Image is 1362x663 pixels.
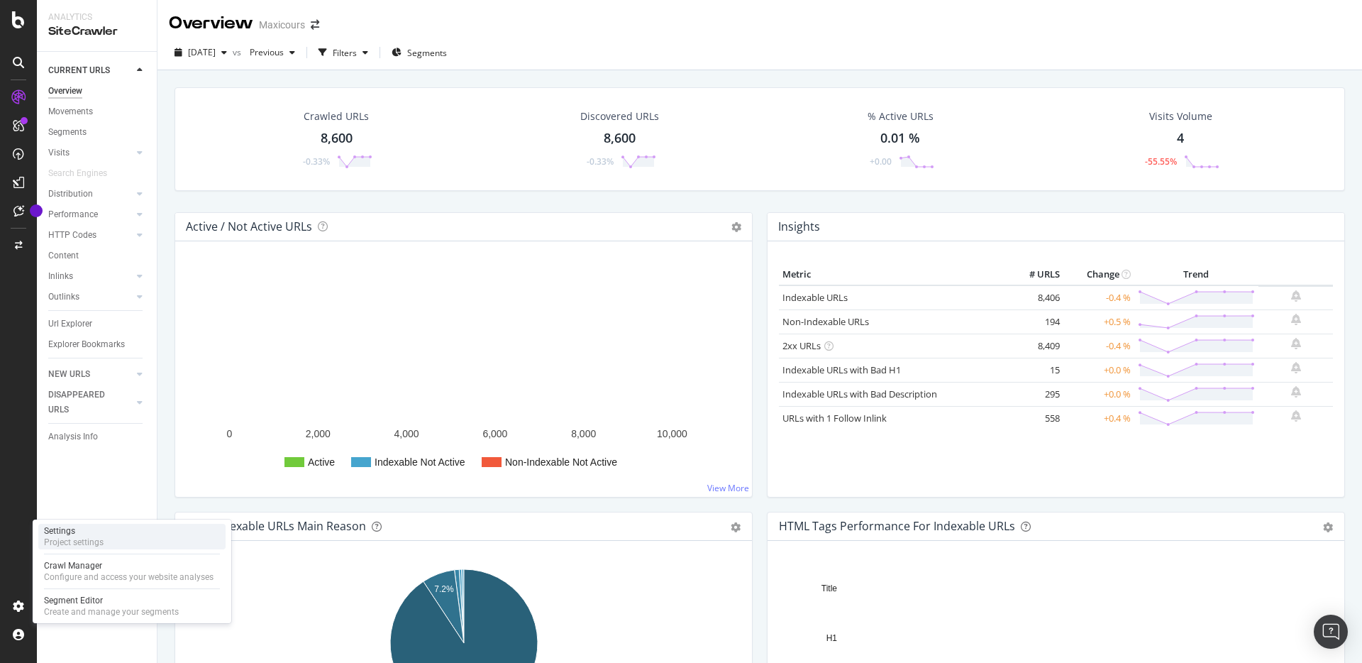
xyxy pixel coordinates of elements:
[48,207,98,222] div: Performance
[48,84,147,99] a: Overview
[48,248,147,263] a: Content
[169,11,253,35] div: Overview
[48,269,73,284] div: Inlinks
[30,204,43,217] div: Tooltip anchor
[1063,285,1134,310] td: -0.4 %
[38,559,226,584] a: Crawl ManagerConfigure and access your website analyses
[1007,334,1063,358] td: 8,409
[782,291,848,304] a: Indexable URLs
[821,583,838,593] text: Title
[188,46,216,58] span: 2025 Aug. 24th
[48,228,96,243] div: HTTP Codes
[48,228,133,243] a: HTTP Codes
[333,47,357,59] div: Filters
[233,46,244,58] span: vs
[782,388,937,400] a: Indexable URLs with Bad Description
[434,584,454,594] text: 7.2%
[707,482,749,494] a: View More
[782,315,869,328] a: Non-Indexable URLs
[48,146,70,160] div: Visits
[306,428,331,439] text: 2,000
[48,317,147,331] a: Url Explorer
[48,104,93,119] div: Movements
[1291,314,1301,325] div: bell-plus
[1149,109,1212,124] div: Visits Volume
[1063,382,1134,406] td: +0.0 %
[48,388,133,417] a: DISAPPEARED URLS
[227,428,233,439] text: 0
[44,571,214,583] div: Configure and access your website analyses
[48,269,133,284] a: Inlinks
[1134,264,1258,285] th: Trend
[1007,382,1063,406] td: 295
[779,264,1007,285] th: Metric
[1007,285,1063,310] td: 8,406
[303,155,330,168] div: -0.33%
[657,428,687,439] text: 10,000
[244,46,284,58] span: Previous
[169,41,233,64] button: [DATE]
[394,428,419,439] text: 4,000
[48,23,145,40] div: SiteCrawler
[880,129,920,148] div: 0.01 %
[44,595,179,606] div: Segment Editor
[38,524,226,549] a: SettingsProject settings
[48,290,79,305] div: Outlinks
[1291,386,1301,398] div: bell-plus
[187,264,741,486] svg: A chart.
[375,456,465,468] text: Indexable Not Active
[1063,358,1134,382] td: +0.0 %
[580,109,659,124] div: Discovered URLs
[778,217,820,236] h4: Insights
[407,47,447,59] span: Segments
[1063,406,1134,430] td: +0.4 %
[505,456,617,468] text: Non-Indexable Not Active
[48,166,121,181] a: Search Engines
[48,429,147,444] a: Analysis Info
[1291,290,1301,302] div: bell-plus
[1291,410,1301,422] div: bell-plus
[868,109,934,124] div: % Active URLs
[259,18,305,32] div: Maxicours
[186,217,312,236] h4: Active / Not Active URLs
[44,560,214,571] div: Crawl Manager
[48,388,120,417] div: DISAPPEARED URLS
[48,187,133,202] a: Distribution
[48,248,79,263] div: Content
[48,207,133,222] a: Performance
[48,187,93,202] div: Distribution
[44,525,104,537] div: Settings
[48,337,147,352] a: Explorer Bookmarks
[313,41,374,64] button: Filters
[48,146,133,160] a: Visits
[587,155,614,168] div: -0.33%
[386,41,453,64] button: Segments
[48,63,133,78] a: CURRENT URLS
[1063,334,1134,358] td: -0.4 %
[48,104,147,119] a: Movements
[782,363,901,376] a: Indexable URLs with Bad H1
[1177,129,1184,148] div: 4
[1063,309,1134,334] td: +0.5 %
[870,155,892,168] div: +0.00
[1007,358,1063,382] td: 15
[48,63,110,78] div: CURRENT URLS
[321,129,353,148] div: 8,600
[48,125,147,140] a: Segments
[1291,338,1301,349] div: bell-plus
[48,367,133,382] a: NEW URLS
[1063,264,1134,285] th: Change
[571,428,596,439] text: 8,000
[1314,615,1348,649] div: Open Intercom Messenger
[1007,264,1063,285] th: # URLS
[1291,362,1301,373] div: bell-plus
[48,166,107,181] div: Search Engines
[311,20,319,30] div: arrow-right-arrow-left
[48,317,92,331] div: Url Explorer
[48,367,90,382] div: NEW URLS
[731,522,741,532] div: gear
[48,125,87,140] div: Segments
[779,519,1015,533] div: HTML Tags Performance for Indexable URLs
[48,84,82,99] div: Overview
[1007,406,1063,430] td: 558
